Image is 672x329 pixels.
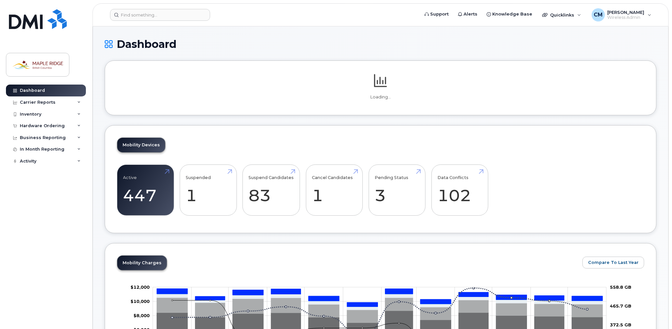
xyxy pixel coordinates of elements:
g: Features [157,298,603,323]
a: Pending Status 3 [375,168,419,212]
p: Loading... [117,94,644,100]
a: Cancel Candidates 1 [312,168,356,212]
a: Suspended 1 [186,168,231,212]
a: Active 447 [123,168,168,212]
tspan: $10,000 [131,298,150,304]
button: Compare To Last Year [582,257,644,269]
a: Mobility Charges [117,256,167,270]
tspan: 558.8 GB [610,284,631,289]
g: PST [157,289,603,307]
span: Compare To Last Year [588,259,639,266]
g: $0 [131,284,150,289]
tspan: 465.7 GB [610,303,631,309]
a: Suspend Candidates 83 [249,168,294,212]
a: Mobility Devices [117,138,165,152]
g: $0 [133,312,150,318]
h1: Dashboard [105,38,656,50]
g: $0 [131,298,150,304]
tspan: $8,000 [133,312,150,318]
tspan: $12,000 [131,284,150,289]
a: Data Conflicts 102 [437,168,482,212]
tspan: 372.5 GB [610,322,631,327]
g: GST [157,294,603,310]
